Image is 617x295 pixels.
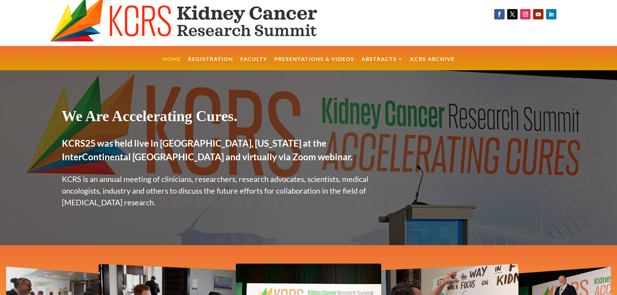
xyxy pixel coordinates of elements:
[274,57,354,71] a: Presentations & Videos
[361,57,403,71] a: Abstracts
[507,9,518,19] a: Follow on X
[546,9,556,19] a: Follow on LinkedIn
[520,9,531,19] a: Follow on Instagram
[62,107,382,128] h1: We Are Accelerating Cures.
[240,57,267,71] a: Faculty
[62,136,382,167] h2: KCRS25 was held live in [GEOGRAPHIC_DATA], [US_STATE] at the InterContinental [GEOGRAPHIC_DATA] a...
[62,173,382,208] p: KCRS is an annual meeting of clinicians, researchers, research advocates, scientists, medical onc...
[494,9,505,19] a: Follow on Facebook
[533,9,543,19] a: Follow on Youtube
[188,57,233,71] a: Registration
[163,57,181,71] a: Home
[410,57,455,71] a: KCRS Archive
